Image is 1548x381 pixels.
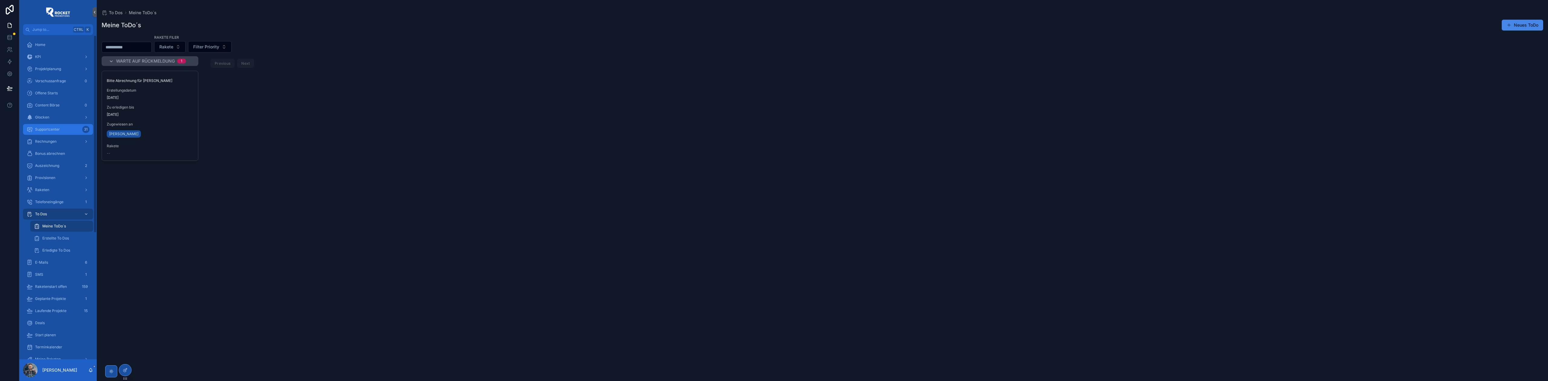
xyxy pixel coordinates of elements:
span: Glocken [35,115,49,120]
span: Zugewiesen an [107,122,193,127]
div: 1 [82,271,89,278]
span: Raketen [35,187,49,192]
a: Raketen [23,184,93,195]
span: Bitte Abrechnung für [PERSON_NAME] [107,78,193,83]
span: Provisionen [35,175,55,180]
span: Telefoneingänge [35,200,63,204]
span: Vorschussanfrage [35,79,66,83]
span: Auszeichnung [35,163,59,168]
a: Content Börse0 [23,100,93,111]
span: Warte auf Rückmeldung [116,58,175,64]
span: To Dos [35,212,47,217]
button: Neues ToDo [1502,20,1543,31]
span: Rechnungen [35,139,57,144]
span: Bonus abrechnen [35,151,65,156]
a: Vorschussanfrage0 [23,76,93,86]
span: KPI [35,54,41,59]
div: 2 [82,162,89,169]
span: Jump to... [32,27,71,32]
a: Start planen [23,330,93,340]
a: Meine Raketen [23,354,93,365]
a: Auszeichnung2 [23,160,93,171]
a: Deals [23,317,93,328]
a: Supportcenter31 [23,124,93,135]
a: To Dos [23,209,93,220]
span: Geplante Projekte [35,296,66,301]
span: Erledigte To Dos [42,248,70,253]
a: Bitte Abrechnung für [PERSON_NAME]Erstellungsdatum[DATE]Zu erledigen bis[DATE]Zugewiesen an[PERSO... [102,71,198,161]
a: Laufende Projekte15 [23,305,93,316]
span: Meine ToDo´s [42,224,66,229]
a: Rechnungen [23,136,93,147]
span: Laufende Projekte [35,308,67,313]
a: Telefoneingänge1 [23,197,93,207]
button: Select Button [154,41,186,53]
span: Home [35,42,45,47]
a: [PERSON_NAME] [107,130,141,138]
span: K [85,27,90,32]
a: Projektplanung [23,63,93,74]
div: 1 [82,295,89,302]
a: Meine ToDo´s [129,10,157,16]
h1: Meine ToDo´s [102,21,141,29]
span: Zu erledigen bis [107,105,193,110]
a: Meine ToDo´s [30,221,93,232]
a: E-Mails6 [23,257,93,268]
span: -- [107,151,110,156]
label: Rakete Filer [154,34,179,40]
p: [PERSON_NAME] [42,367,77,373]
div: 0 [82,77,89,85]
a: Bonus abrechnen [23,148,93,159]
span: Erstellungsdatum [107,88,193,93]
span: Ctrl [73,27,84,33]
a: Erstellte To Dos [30,233,93,244]
button: Select Button [188,41,232,53]
span: Meine Raketen [35,357,61,362]
span: Rakete [159,44,173,50]
a: SMS1 [23,269,93,280]
a: Terminkalender [23,342,93,353]
span: Deals [35,321,45,325]
span: [DATE] [107,95,193,100]
span: SMS [35,272,43,277]
img: App logo [46,7,70,17]
span: Offene Starts [35,91,58,96]
div: scrollable content [19,35,97,359]
a: Geplante Projekte1 [23,293,93,304]
div: 0 [82,102,89,109]
a: Erledigte To Dos [30,245,93,256]
span: Filter Priority [193,44,219,50]
a: Raketenstart offen159 [23,281,93,292]
a: Glocken [23,112,93,123]
span: Projektplanung [35,67,61,71]
div: 1 [181,59,182,63]
span: To Dos [109,10,123,16]
span: [PERSON_NAME] [109,132,138,136]
a: Home [23,39,93,50]
span: Content Börse [35,103,60,108]
span: Start planen [35,333,56,337]
a: To Dos [102,10,123,16]
button: Jump to...CtrlK [23,24,93,35]
div: 31 [82,126,89,133]
a: Provisionen [23,172,93,183]
span: Terminkalender [35,345,62,350]
a: Offene Starts [23,88,93,99]
span: Erstellte To Dos [42,236,69,241]
span: [DATE] [107,112,193,117]
a: KPI [23,51,93,62]
span: Raketenstart offen [35,284,67,289]
div: 15 [82,307,89,314]
div: 1 [82,198,89,206]
div: 159 [80,283,89,290]
span: Supportcenter [35,127,60,132]
span: Rakete [107,144,193,148]
div: 6 [82,259,89,266]
span: E-Mails [35,260,48,265]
